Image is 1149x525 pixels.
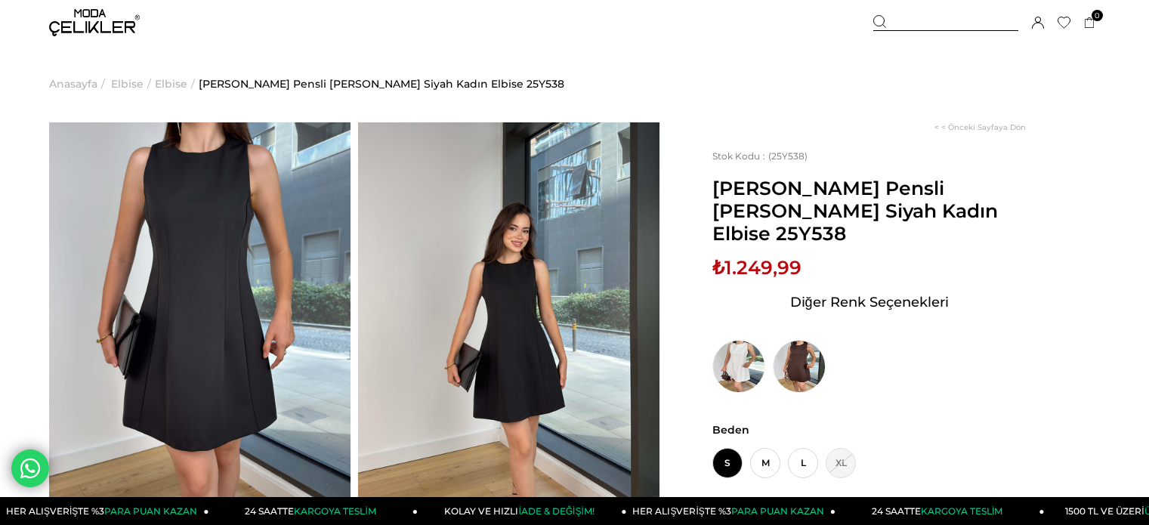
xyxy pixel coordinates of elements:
span: KARGOYA TESLİM [294,505,375,517]
img: logo [49,9,140,36]
a: 0 [1084,17,1095,29]
a: < < Önceki Sayfaya Dön [934,122,1026,132]
span: L [788,448,818,478]
span: XL [826,448,856,478]
a: [PERSON_NAME] Pensli [PERSON_NAME] Siyah Kadın Elbise 25Y538 [199,45,564,122]
a: KOLAY VE HIZLIİADE & DEĞİŞİM! [418,497,627,525]
li: > [155,45,199,122]
li: > [49,45,109,122]
a: Elbise [111,45,144,122]
span: PARA PUAN KAZAN [104,505,197,517]
a: HER ALIŞVERİŞTE %3PARA PUAN KAZAN [627,497,836,525]
img: Yuvarlak Yaka Pensli Zoller Kahve Kadın Elbise 25Y538 [773,340,826,393]
span: İADE & DEĞİŞİM! [518,505,594,517]
span: (25Y538) [712,150,808,162]
a: 24 SAATTEKARGOYA TESLİM [835,497,1045,525]
span: Stok Kodu [712,150,768,162]
span: S [712,448,743,478]
img: Zoller Elbise 25Y538 [358,122,659,524]
span: KARGOYA TESLİM [921,505,1002,517]
span: 0 [1092,10,1103,21]
span: PARA PUAN KAZAN [731,505,824,517]
span: Beden [712,423,1026,437]
span: M [750,448,780,478]
span: ₺1.249,99 [712,256,802,279]
li: > [111,45,155,122]
span: [PERSON_NAME] Pensli [PERSON_NAME] Siyah Kadın Elbise 25Y538 [712,177,1026,245]
img: Zoller Elbise 25Y538 [49,122,351,524]
span: Diğer Renk Seçenekleri [790,290,949,314]
a: 24 SAATTEKARGOYA TESLİM [209,497,419,525]
a: Anasayfa [49,45,97,122]
a: Elbise [155,45,187,122]
img: Yuvarlak Yaka Pensli Zoller Beyaz Kadın Elbise 25Y538 [712,340,765,393]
